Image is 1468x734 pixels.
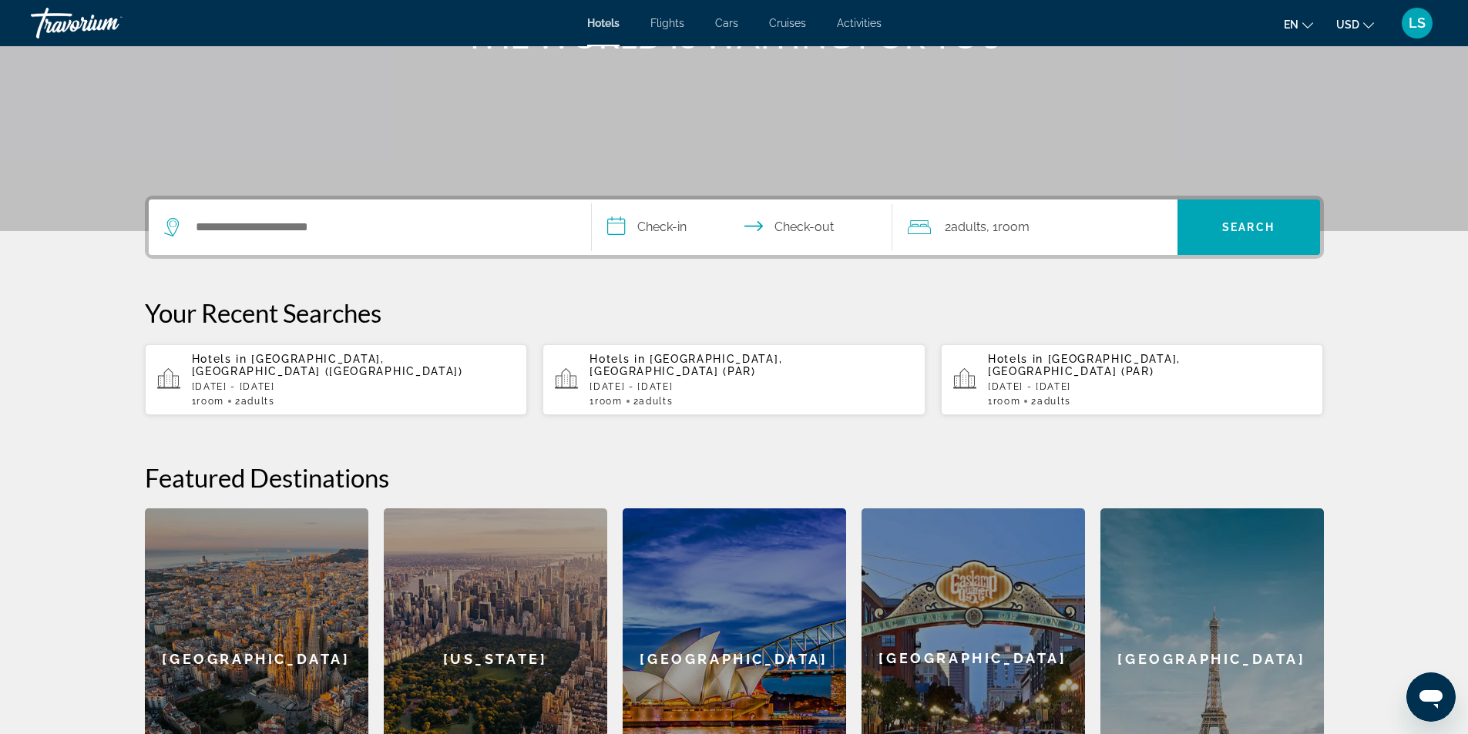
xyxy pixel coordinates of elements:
[986,216,1030,238] span: , 1
[715,17,738,29] a: Cars
[145,297,1324,328] p: Your Recent Searches
[595,396,623,407] span: Room
[769,17,806,29] a: Cruises
[192,353,463,377] span: [GEOGRAPHIC_DATA], [GEOGRAPHIC_DATA] ([GEOGRAPHIC_DATA])
[639,396,673,407] span: Adults
[1031,396,1071,407] span: 2
[951,220,986,234] span: Adults
[192,381,516,392] p: [DATE] - [DATE]
[590,353,645,365] span: Hotels in
[192,396,224,407] span: 1
[941,344,1324,416] button: Hotels in [GEOGRAPHIC_DATA], [GEOGRAPHIC_DATA] (PAR)[DATE] - [DATE]1Room2Adults
[988,353,1181,377] span: [GEOGRAPHIC_DATA], [GEOGRAPHIC_DATA] (PAR)
[1177,199,1320,255] button: Search
[945,216,986,238] span: 2
[988,396,1020,407] span: 1
[145,344,528,416] button: Hotels in [GEOGRAPHIC_DATA], [GEOGRAPHIC_DATA] ([GEOGRAPHIC_DATA])[DATE] - [DATE]1Room2Adults
[837,17,882,29] a: Activities
[998,220,1030,234] span: Room
[1397,7,1437,39] button: User Menu
[1037,396,1071,407] span: Adults
[633,396,674,407] span: 2
[587,17,620,29] a: Hotels
[145,462,1324,493] h2: Featured Destinations
[650,17,684,29] a: Flights
[149,199,1320,255] div: Search widget
[988,381,1312,392] p: [DATE] - [DATE]
[993,396,1021,407] span: Room
[592,199,892,255] button: Select check in and out date
[194,216,568,239] input: Search hotel destination
[1284,13,1313,35] button: Change language
[590,353,782,377] span: [GEOGRAPHIC_DATA], [GEOGRAPHIC_DATA] (PAR)
[192,353,247,365] span: Hotels in
[197,396,224,407] span: Room
[988,353,1043,365] span: Hotels in
[31,3,185,43] a: Travorium
[543,344,925,416] button: Hotels in [GEOGRAPHIC_DATA], [GEOGRAPHIC_DATA] (PAR)[DATE] - [DATE]1Room2Adults
[590,396,622,407] span: 1
[590,381,913,392] p: [DATE] - [DATE]
[241,396,275,407] span: Adults
[1336,13,1374,35] button: Change currency
[1406,672,1456,722] iframe: Button to launch messaging window
[1284,18,1298,31] span: en
[1409,15,1426,31] span: LS
[235,396,275,407] span: 2
[1222,221,1275,233] span: Search
[1336,18,1359,31] span: USD
[892,199,1177,255] button: Travelers: 2 adults, 0 children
